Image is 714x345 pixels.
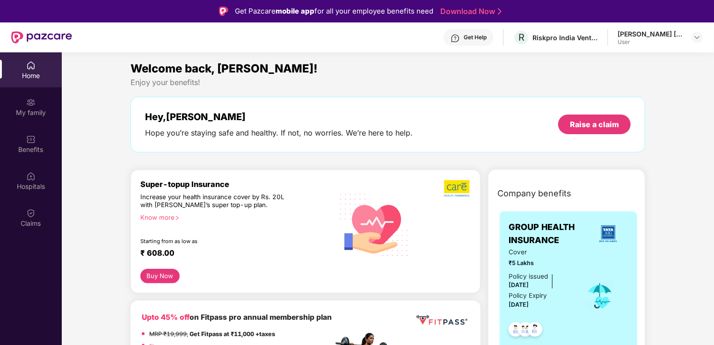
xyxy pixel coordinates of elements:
strong: Get Fitpass at ₹11,000 +taxes [189,331,275,338]
a: Download Now [440,7,499,16]
span: Welcome back, [PERSON_NAME]! [131,62,318,75]
div: Raise a claim [570,119,619,129]
img: insurerLogo [596,221,621,246]
div: Hope you’re staying safe and healthy. If not, no worries. We’re here to help. [145,128,413,138]
div: Riskpro India Ventures Private Limited [532,33,598,42]
img: New Pazcare Logo [11,31,72,43]
div: ₹ 608.00 [140,248,324,259]
span: right [175,216,180,221]
div: Hey, [PERSON_NAME] [145,111,413,122]
span: Cover [509,247,572,257]
img: fppp.png [415,312,469,329]
div: Know more [140,214,328,220]
span: R [518,32,525,43]
div: Starting from as low as [140,238,293,244]
b: Upto 45% off [142,313,189,322]
b: on Fitpass pro annual membership plan [142,313,332,322]
div: Get Pazcare for all your employee benefits need [235,6,433,17]
span: [DATE] [509,281,529,288]
img: svg+xml;base64,PHN2ZyBpZD0iQmVuZWZpdHMiIHhtbG5zPSJodHRwOi8vd3d3LnczLm9yZy8yMDAwL3N2ZyIgd2lkdGg9Ij... [26,135,36,144]
del: MRP ₹19,999, [149,331,188,338]
div: Policy issued [509,272,548,281]
img: svg+xml;base64,PHN2ZyB4bWxucz0iaHR0cDovL3d3dy53My5vcmcvMjAwMC9zdmciIHdpZHRoPSI0OC45MTUiIGhlaWdodD... [514,319,537,342]
div: Get Help [464,34,487,41]
div: Super-topup Insurance [140,180,333,189]
img: svg+xml;base64,PHN2ZyBpZD0iQ2xhaW0iIHhtbG5zPSJodHRwOi8vd3d3LnczLm9yZy8yMDAwL3N2ZyIgd2lkdGg9IjIwIi... [26,208,36,218]
img: svg+xml;base64,PHN2ZyBpZD0iRHJvcGRvd24tMzJ4MzIiIHhtbG5zPSJodHRwOi8vd3d3LnczLm9yZy8yMDAwL3N2ZyIgd2... [693,34,701,41]
span: ₹5 Lakhs [509,259,572,268]
img: svg+xml;base64,PHN2ZyBpZD0iSG9tZSIgeG1sbnM9Imh0dHA6Ly93d3cudzMub3JnLzIwMDAvc3ZnIiB3aWR0aD0iMjAiIG... [26,61,36,70]
span: Company benefits [498,187,572,200]
img: svg+xml;base64,PHN2ZyB3aWR0aD0iMjAiIGhlaWdodD0iMjAiIHZpZXdCb3g9IjAgMCAyMCAyMCIgZmlsbD0ibm9uZSIgeG... [26,98,36,107]
span: GROUP HEALTH INSURANCE [509,221,589,247]
img: Logo [219,7,228,16]
img: svg+xml;base64,PHN2ZyB4bWxucz0iaHR0cDovL3d3dy53My5vcmcvMjAwMC9zdmciIHdpZHRoPSI0OC45NDMiIGhlaWdodD... [504,319,527,342]
img: icon [585,280,615,311]
span: [DATE] [509,301,529,308]
strong: mobile app [276,7,314,15]
div: Increase your health insurance cover by Rs. 20L with [PERSON_NAME]’s super top-up plan. [140,193,293,209]
img: svg+xml;base64,PHN2ZyB4bWxucz0iaHR0cDovL3d3dy53My5vcmcvMjAwMC9zdmciIHhtbG5zOnhsaW5rPSJodHRwOi8vd3... [333,182,415,266]
button: Buy Now [140,269,180,283]
img: svg+xml;base64,PHN2ZyBpZD0iSG9zcGl0YWxzIiB4bWxucz0iaHR0cDovL3d3dy53My5vcmcvMjAwMC9zdmciIHdpZHRoPS... [26,172,36,181]
div: User [618,38,683,46]
div: [PERSON_NAME] [PERSON_NAME] [618,29,683,38]
img: b5dec4f62d2307b9de63beb79f102df3.png [444,180,471,197]
img: svg+xml;base64,PHN2ZyBpZD0iSGVscC0zMngzMiIgeG1sbnM9Imh0dHA6Ly93d3cudzMub3JnLzIwMDAvc3ZnIiB3aWR0aD... [451,34,460,43]
img: Stroke [498,7,502,16]
div: Enjoy your benefits! [131,78,645,87]
img: svg+xml;base64,PHN2ZyB4bWxucz0iaHR0cDovL3d3dy53My5vcmcvMjAwMC9zdmciIHdpZHRoPSI0OC45NDMiIGhlaWdodD... [524,319,546,342]
div: Policy Expiry [509,291,547,301]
